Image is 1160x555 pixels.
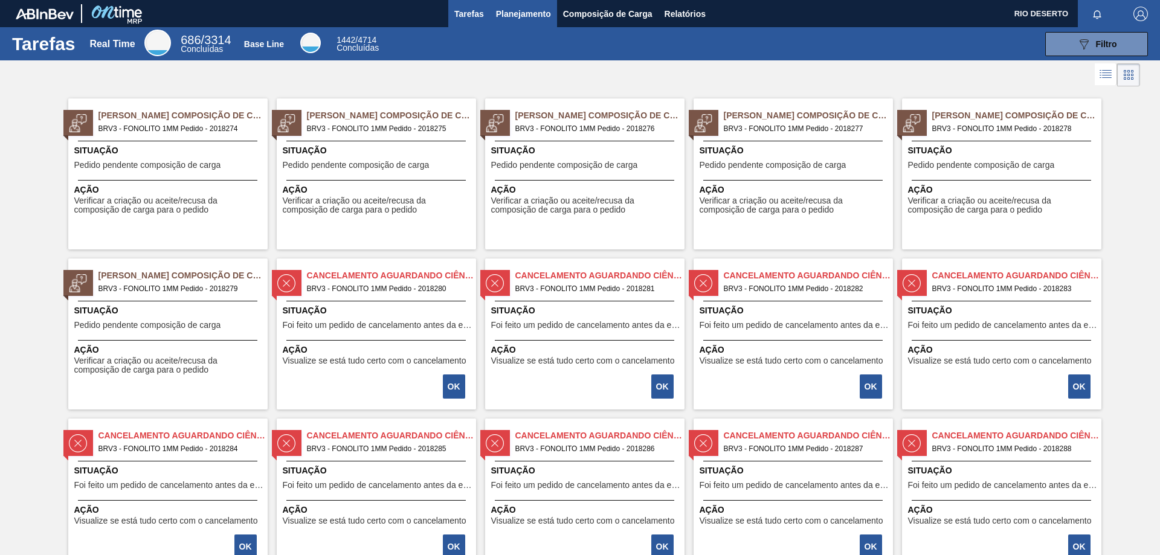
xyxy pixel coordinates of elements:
img: status [69,434,87,452]
button: Notificações [1078,5,1116,22]
span: Situação [74,304,265,317]
span: Ação [491,504,681,516]
span: Pedido Aguardando Composição de Carga [98,269,268,282]
span: Cancelamento aguardando ciência [932,269,1101,282]
span: Foi feito um pedido de cancelamento antes da etapa de aguardando faturamento [700,321,890,330]
span: 1442 [337,35,355,45]
span: Visualize se está tudo certo com o cancelamento [283,516,466,525]
span: Cancelamento aguardando ciência [307,269,476,282]
div: Completar tarefa: 29896990 [1069,373,1092,400]
span: Situação [908,304,1098,317]
img: status [69,114,87,132]
span: Pedido pendente composição de carga [74,161,221,170]
span: Ação [491,344,681,356]
span: Relatórios [665,7,706,21]
span: Cancelamento aguardando ciência [98,429,268,442]
span: Verificar a criação ou aceite/recusa da composição de carga para o pedido [283,196,473,215]
span: Situação [491,144,681,157]
span: Foi feito um pedido de cancelamento antes da etapa de aguardando faturamento [908,321,1098,330]
div: Real Time [181,35,231,53]
span: Ação [74,184,265,196]
span: Situação [491,304,681,317]
span: Foi feito um pedido de cancelamento antes da etapa de aguardando faturamento [700,481,890,490]
span: Concluídas [337,43,379,53]
img: status [486,434,504,452]
span: Ação [74,504,265,516]
span: Pedido pendente composição de carga [74,321,221,330]
div: Visão em Lista [1095,63,1117,86]
span: Ação [283,184,473,196]
img: status [486,114,504,132]
span: Foi feito um pedido de cancelamento antes da etapa de aguardando faturamento [491,321,681,330]
span: Cancelamento aguardando ciência [515,429,685,442]
span: BRV3 - FONOLITO 1MM Pedido - 2018276 [515,122,675,135]
span: Visualize se está tudo certo com o cancelamento [491,516,675,525]
span: Situação [283,304,473,317]
span: / 3314 [181,33,231,47]
span: Foi feito um pedido de cancelamento antes da etapa de aguardando faturamento [491,481,681,490]
span: Situação [908,144,1098,157]
img: status [277,274,295,292]
span: Foi feito um pedido de cancelamento antes da etapa de aguardando faturamento [908,481,1098,490]
span: Cancelamento aguardando ciência [724,269,893,282]
span: Verificar a criação ou aceite/recusa da composição de carga para o pedido [491,196,681,215]
button: Filtro [1045,32,1148,56]
span: BRV3 - FONOLITO 1MM Pedido - 2018286 [515,442,675,455]
span: Situação [74,464,265,477]
span: Ação [491,184,681,196]
span: 686 [181,33,201,47]
img: status [694,434,712,452]
div: Base Line [300,33,321,53]
span: BRV3 - FONOLITO 1MM Pedido - 2018280 [307,282,466,295]
span: Ação [74,344,265,356]
img: Logout [1133,7,1148,21]
span: Filtro [1096,39,1117,49]
img: status [694,114,712,132]
span: Ação [700,344,890,356]
span: BRV3 - FONOLITO 1MM Pedido - 2018279 [98,282,258,295]
span: Visualize se está tudo certo com o cancelamento [908,516,1092,525]
span: Pedido pendente composição de carga [283,161,430,170]
span: Ação [908,504,1098,516]
span: Ação [700,184,890,196]
img: status [903,274,921,292]
div: Real Time [89,39,135,50]
h1: Tarefas [12,37,76,51]
div: Base Line [244,39,284,49]
span: Visualize se está tudo certo com o cancelamento [491,356,675,365]
div: Completar tarefa: 29896989 [861,373,883,400]
span: BRV3 - FONOLITO 1MM Pedido - 2018283 [932,282,1092,295]
span: BRV3 - FONOLITO 1MM Pedido - 2018288 [932,442,1092,455]
div: Completar tarefa: 29896988 [652,373,675,400]
img: status [277,114,295,132]
span: Pedido Aguardando Composição de Carga [98,109,268,122]
span: Ação [908,184,1098,196]
span: Verificar a criação ou aceite/recusa da composição de carga para o pedido [74,196,265,215]
span: Situação [700,464,890,477]
span: Situação [908,464,1098,477]
span: Ação [283,504,473,516]
span: Verificar a criação ou aceite/recusa da composição de carga para o pedido [700,196,890,215]
span: Planejamento [496,7,551,21]
span: BRV3 - FONOLITO 1MM Pedido - 2018281 [515,282,675,295]
span: BRV3 - FONOLITO 1MM Pedido - 2018282 [724,282,883,295]
span: Cancelamento aguardando ciência [515,269,685,282]
button: OK [1068,374,1091,399]
img: status [69,274,87,292]
span: Cancelamento aguardando ciência [724,429,893,442]
span: BRV3 - FONOLITO 1MM Pedido - 2018275 [307,122,466,135]
button: OK [651,374,674,399]
button: OK [443,374,465,399]
span: Tarefas [454,7,484,21]
span: / 4714 [337,35,376,45]
span: BRV3 - FONOLITO 1MM Pedido - 2018285 [307,442,466,455]
span: Situação [700,144,890,157]
span: Situação [283,464,473,477]
div: Visão em Cards [1117,63,1140,86]
span: Verificar a criação ou aceite/recusa da composição de carga para o pedido [74,356,265,375]
span: Situação [491,464,681,477]
div: Base Line [337,36,379,52]
img: status [277,434,295,452]
span: Pedido Aguardando Composição de Carga [932,109,1101,122]
img: status [903,434,921,452]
